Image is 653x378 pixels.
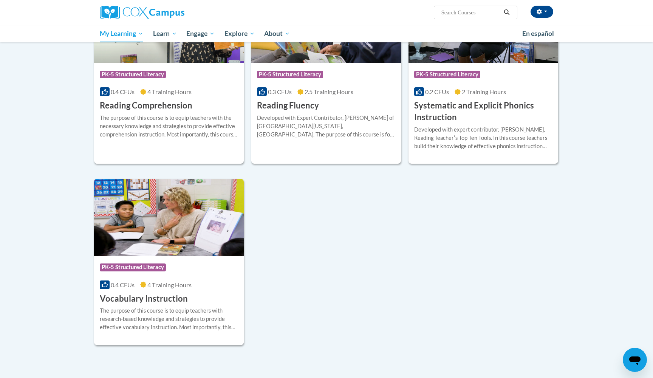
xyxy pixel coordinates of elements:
span: 4 Training Hours [147,88,192,95]
button: Search [501,8,512,17]
span: About [264,29,290,38]
a: Course LogoPK-5 Structured Literacy0.4 CEUs4 Training Hours Vocabulary InstructionThe purpose of ... [94,179,244,345]
span: 0.4 CEUs [111,281,135,288]
span: Learn [153,29,177,38]
h3: Reading Fluency [257,100,319,112]
h3: Reading Comprehension [100,100,192,112]
a: About [260,25,295,42]
span: 2 Training Hours [462,88,506,95]
span: Engage [186,29,215,38]
a: En español [517,26,559,42]
div: The purpose of this course is to equip teachers with research-based knowledge and strategies to p... [100,307,238,332]
input: Search Courses [441,8,501,17]
a: Cox Campus [100,6,243,19]
div: Developed with Expert Contributor, [PERSON_NAME] of [GEOGRAPHIC_DATA][US_STATE], [GEOGRAPHIC_DATA... [257,114,395,139]
span: Explore [224,29,255,38]
span: PK-5 Structured Literacy [414,71,480,78]
div: The purpose of this course is to equip teachers with the necessary knowledge and strategies to pr... [100,114,238,139]
span: En español [522,29,554,37]
img: Cox Campus [100,6,184,19]
span: 0.2 CEUs [425,88,449,95]
img: Course Logo [94,179,244,256]
h3: Systematic and Explicit Phonics Instruction [414,100,552,123]
h3: Vocabulary Instruction [100,293,188,305]
a: Explore [220,25,260,42]
span: My Learning [100,29,143,38]
a: My Learning [95,25,148,42]
iframe: Button to launch messaging window [623,348,647,372]
span: 4 Training Hours [147,281,192,288]
div: Developed with expert contributor, [PERSON_NAME], Reading Teacherʹs Top Ten Tools. In this course... [414,125,552,150]
button: Account Settings [531,6,553,18]
span: PK-5 Structured Literacy [100,71,166,78]
div: Main menu [88,25,565,42]
span: PK-5 Structured Literacy [100,263,166,271]
span: PK-5 Structured Literacy [257,71,323,78]
a: Learn [148,25,182,42]
span: 0.4 CEUs [111,88,135,95]
a: Engage [181,25,220,42]
span: 0.3 CEUs [268,88,292,95]
span: 2.5 Training Hours [305,88,353,95]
